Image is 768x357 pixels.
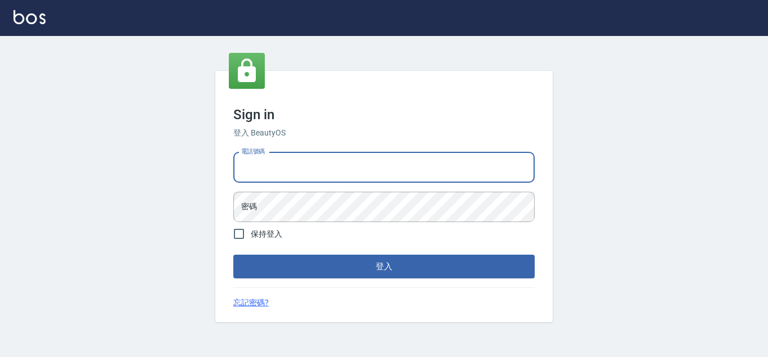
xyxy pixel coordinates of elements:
h3: Sign in [233,107,535,123]
button: 登入 [233,255,535,278]
label: 電話號碼 [241,147,265,156]
span: 保持登入 [251,228,282,240]
a: 忘記密碼? [233,297,269,309]
h6: 登入 BeautyOS [233,127,535,139]
img: Logo [13,10,46,24]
